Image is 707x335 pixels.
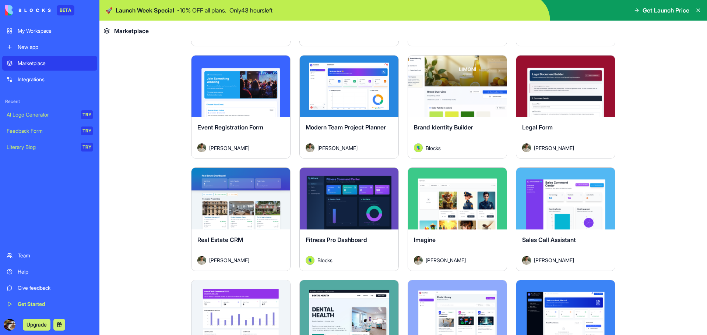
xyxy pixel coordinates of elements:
span: Brand Identity Builder [414,124,473,131]
span: [PERSON_NAME] [209,256,249,264]
button: Help [98,229,147,259]
a: Integrations [2,72,97,87]
a: ImagineAvatar[PERSON_NAME] [408,167,507,271]
a: Real Estate CRMAvatar[PERSON_NAME] [191,167,291,271]
img: Profile image for Shelly [100,12,115,26]
img: Avatar [414,256,423,265]
span: Real Estate CRM [197,236,243,243]
p: Only 43 hours left [229,6,272,15]
a: Event Registration FormAvatar[PERSON_NAME] [191,55,291,159]
div: TRY [81,126,93,135]
div: Give feedback [18,284,93,292]
a: Sales Call AssistantAvatar[PERSON_NAME] [516,167,615,271]
span: Search for help [15,163,60,171]
a: Legal FormAvatar[PERSON_NAME] [516,55,615,159]
span: Sales Call Assistant [522,236,576,243]
div: Send us a messageWe'll be back online in 30 minutes [7,87,140,115]
div: FAQ [15,180,123,188]
span: 🚀 [105,6,113,15]
div: Help [18,268,93,275]
a: New app [2,40,97,54]
span: [PERSON_NAME] [534,256,574,264]
div: Integrations [18,76,93,83]
span: Imagine [414,236,436,243]
div: Tickets [11,135,137,149]
button: Search for help [11,159,137,174]
img: Avatar [306,256,314,265]
span: [PERSON_NAME] [426,256,466,264]
a: Help [2,264,97,279]
img: Avatar [522,143,531,152]
span: Home [16,248,33,253]
div: Feedback Form [7,127,76,135]
button: Messages [49,229,98,259]
a: BETA [5,5,74,15]
a: Give feedback [2,281,97,295]
span: Launch Week Special [116,6,174,15]
a: Marketplace [2,56,97,71]
div: Team [18,252,93,259]
span: Get Launch Price [643,6,689,15]
a: Modern Team Project PlannerAvatar[PERSON_NAME] [299,55,399,159]
div: Send us a message [15,93,123,101]
span: Marketplace [114,26,149,35]
span: Event Registration Form [197,124,263,131]
span: [PERSON_NAME] [317,144,358,152]
p: How can we help? [15,65,133,77]
div: Create a ticket [15,125,132,132]
span: Blocks [426,144,441,152]
a: Team [2,248,97,263]
span: Help [117,248,129,253]
img: Avatar [414,143,423,152]
div: TRY [81,143,93,152]
div: AI Logo Generator [7,111,76,118]
span: [PERSON_NAME] [534,144,574,152]
img: Avatar [197,256,206,265]
div: Marketplace [18,60,93,67]
span: Recent [2,99,97,104]
div: Close [127,12,140,25]
div: TRY [81,110,93,119]
a: Fitness Pro DashboardAvatarBlocks [299,167,399,271]
a: Get Started [2,297,97,311]
p: - 10 % OFF all plans. [177,6,226,15]
img: Profile image for Michal [86,12,101,26]
div: My Workspace [18,27,93,35]
span: Modern Team Project Planner [306,124,386,131]
p: Hi 앨리 👋 [15,52,133,65]
img: Avatar [197,143,206,152]
span: Blocks [317,256,333,264]
span: Legal Form [522,124,553,131]
a: Brand Identity BuilderAvatarBlocks [408,55,507,159]
a: Upgrade [23,321,50,328]
div: Tickets [15,138,123,146]
div: Literary Blog [7,143,76,151]
img: logo [5,5,51,15]
a: AI Logo GeneratorTRY [2,107,97,122]
span: [PERSON_NAME] [209,144,249,152]
div: FAQ [11,177,137,190]
span: Messages [61,248,87,253]
div: Get Started [18,300,93,308]
span: Fitness Pro Dashboard [306,236,367,243]
a: Literary BlogTRY [2,140,97,154]
img: Avatar [522,256,531,265]
img: Avatar [306,143,314,152]
button: Upgrade [23,319,50,331]
a: Feedback FormTRY [2,124,97,138]
a: My Workspace [2,24,97,38]
div: BETA [57,5,74,15]
div: We'll be back online in 30 minutes [15,101,123,108]
div: New app [18,43,93,51]
img: logo [15,14,24,26]
img: ACg8ocJXX14tsXFT_c-CDAmYV--u0j2cmUs3VYPpG5gGspIsNUymHrM=s96-c [4,319,15,331]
